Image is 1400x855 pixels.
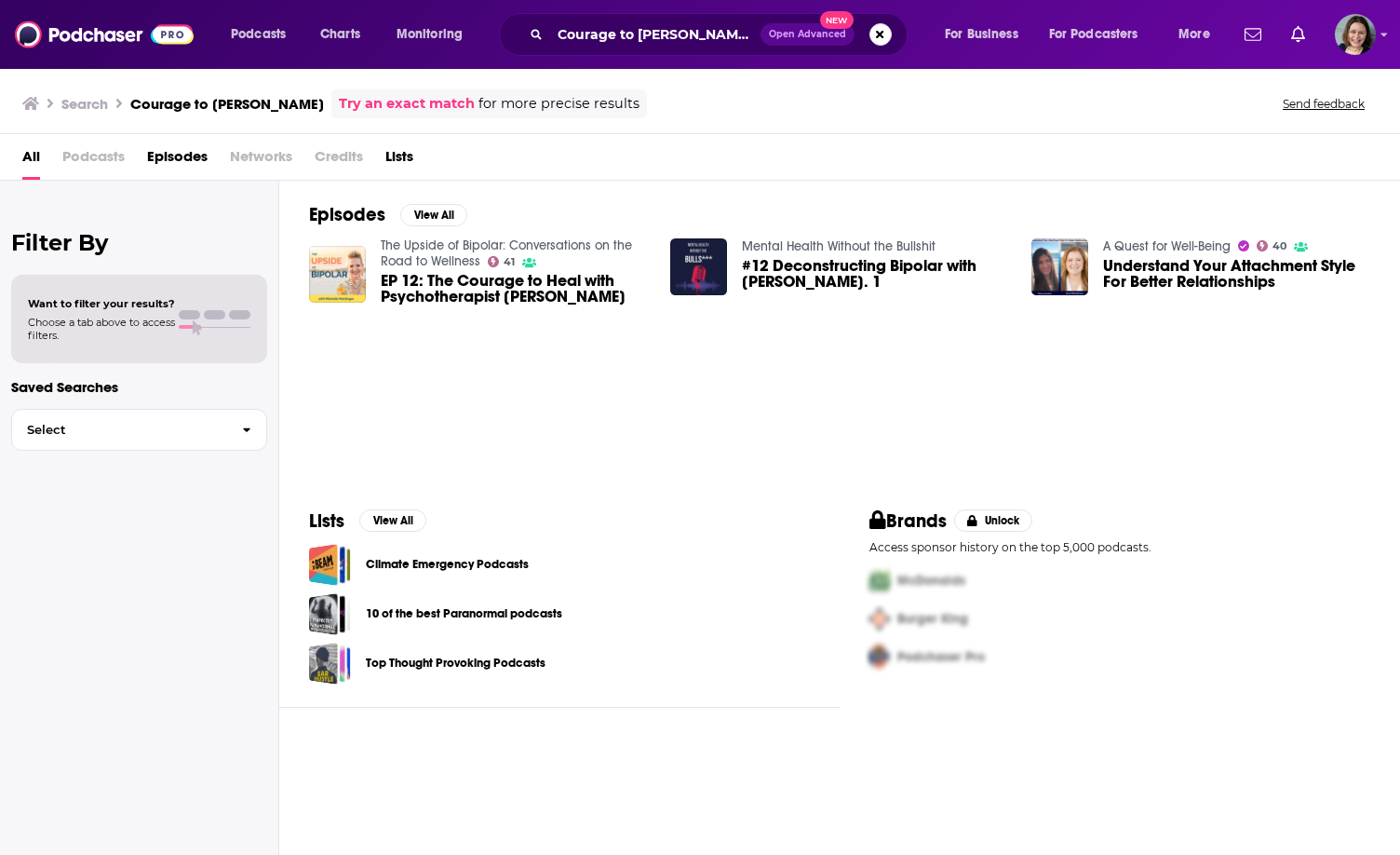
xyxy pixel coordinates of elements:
button: open menu [1165,20,1233,49]
a: All [22,142,40,180]
a: 41 [488,256,516,267]
input: Search podcasts, credits, & more... [550,20,761,49]
a: Climate Emergency Podcasts [309,544,351,586]
a: Top Thought Provoking Podcasts [366,653,545,673]
h2: Episodes [309,203,385,226]
span: More [1178,21,1210,47]
div: Search podcasts, credits, & more... [517,13,925,56]
a: Mental Health Without the Bullshit [742,238,936,254]
span: Podcasts [231,21,286,47]
span: McDonalds [897,573,965,589]
span: Monitoring [397,21,463,47]
a: A Quest for Well-Being [1103,238,1231,254]
a: The Upside of Bipolar: Conversations on the Road to Wellness [381,237,632,269]
a: Episodes [147,142,208,180]
span: EP 12: The Courage to Heal with Psychotherapist [PERSON_NAME] [381,273,648,305]
a: 10 of the best Paranormal podcasts [366,604,562,624]
a: Charts [308,20,371,49]
span: Open Advanced [769,30,846,39]
a: 40 [1257,240,1287,251]
button: Select [11,409,267,451]
span: Logged in as micglogovac [1335,14,1376,55]
button: open menu [384,20,487,49]
a: Climate Emergency Podcasts [366,554,529,575]
button: open menu [1037,20,1165,49]
p: Access sponsor history on the top 5,000 podcasts. [869,540,1370,554]
p: Saved Searches [11,378,267,396]
img: Podchaser - Follow, Share and Rate Podcasts [15,17,194,52]
img: First Pro Logo [862,562,897,600]
button: open menu [932,20,1042,49]
h2: Brands [869,509,947,533]
span: Credits [315,142,363,180]
h3: Courage to [PERSON_NAME] [130,95,324,113]
button: Send feedback [1277,96,1370,112]
span: 41 [504,258,515,266]
a: Show notifications dropdown [1284,19,1312,50]
span: #12 Deconstructing Bipolar with [PERSON_NAME]. 1 [742,258,1009,290]
span: Networks [230,142,292,180]
img: Understand Your Attachment Style For Better Relationships [1031,238,1088,295]
a: EpisodesView All [309,203,467,226]
a: Top Thought Provoking Podcasts [309,643,351,685]
button: Unlock [954,509,1033,532]
h2: Filter By [11,229,267,256]
a: Try an exact match [339,93,475,115]
span: for more precise results [478,93,639,115]
a: Understand Your Attachment Style For Better Relationships [1103,258,1370,290]
button: Show profile menu [1335,14,1376,55]
a: 10 of the best Paranormal podcasts [309,593,351,635]
span: 40 [1272,242,1286,251]
a: EP 12: The Courage to Heal with Psychotherapist Anna Khandrueva [381,273,648,305]
button: open menu [218,20,310,49]
span: Podchaser Pro [897,649,985,665]
h3: Search [61,95,108,113]
button: Open AdvancedNew [761,23,855,46]
span: Podcasts [62,142,125,180]
span: Want to filter your results? [28,297,175,310]
a: #12 Deconstructing Bipolar with Anna Pt. 1 [742,258,1009,290]
img: User Profile [1335,14,1376,55]
span: New [820,11,854,29]
img: Second Pro Logo [862,600,897,638]
a: ListsView All [309,509,426,533]
span: Charts [320,21,360,47]
span: For Business [945,21,1018,47]
button: View All [359,509,426,532]
span: Choose a tab above to access filters. [28,316,175,342]
span: For Podcasters [1049,21,1138,47]
span: Select [12,424,227,436]
img: #12 Deconstructing Bipolar with Anna Pt. 1 [670,238,727,295]
img: EP 12: The Courage to Heal with Psychotherapist Anna Khandrueva [309,246,366,303]
a: Lists [385,142,413,180]
button: View All [400,204,467,226]
img: Third Pro Logo [862,638,897,676]
h2: Lists [309,509,344,533]
span: Burger King [897,611,968,627]
a: Show notifications dropdown [1237,19,1269,50]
